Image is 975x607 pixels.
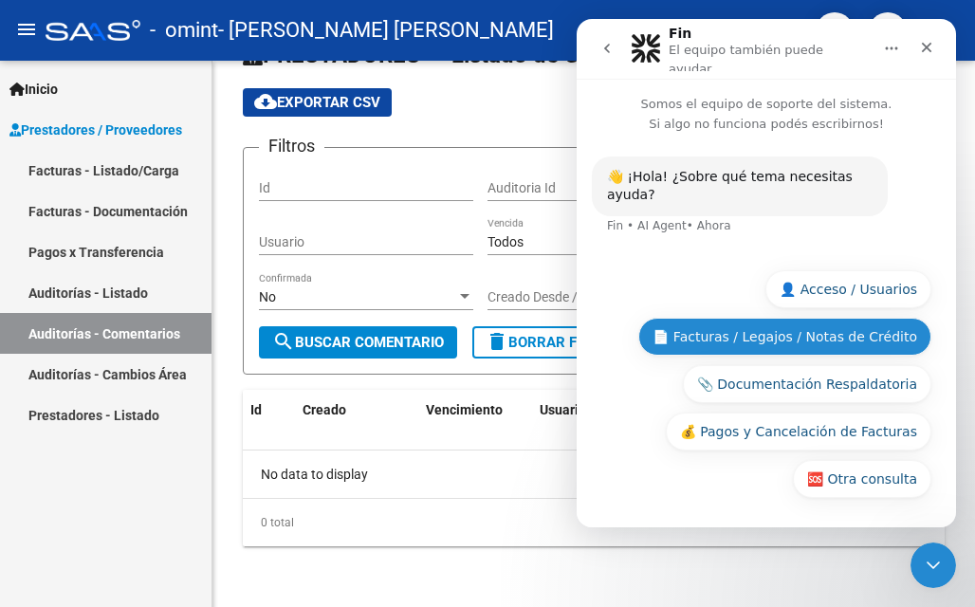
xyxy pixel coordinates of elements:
[250,402,262,417] span: Id
[573,289,666,305] input: Fecha fin
[9,120,182,140] span: Prestadores / Proveedores
[243,88,392,117] button: Exportar CSV
[254,94,380,111] span: Exportar CSV
[259,326,457,359] button: Buscar Comentario
[487,289,557,305] input: Fecha inicio
[532,390,722,431] datatable-header-cell: Usuario
[243,451,945,498] div: No data to display
[259,133,324,159] h3: Filtros
[272,330,295,353] mat-icon: search
[243,390,295,431] datatable-header-cell: Id
[150,9,218,51] span: - omint
[486,330,508,353] mat-icon: delete
[472,326,635,359] button: Borrar Filtros
[540,402,586,417] span: Usuario
[272,334,444,351] span: Buscar Comentario
[15,18,38,41] mat-icon: menu
[911,543,956,588] iframe: Intercom live chat
[243,499,945,546] div: 0 total
[486,334,622,351] span: Borrar Filtros
[218,9,554,51] span: - [PERSON_NAME] [PERSON_NAME]
[426,402,503,417] span: Vencimiento
[254,90,277,113] mat-icon: cloud_download
[295,390,418,431] datatable-header-cell: Creado
[9,79,58,100] span: Inicio
[487,234,524,249] span: Todos
[303,402,346,417] span: Creado
[577,19,956,527] iframe: Intercom live chat
[418,390,532,431] datatable-header-cell: Vencimiento
[259,289,276,304] span: No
